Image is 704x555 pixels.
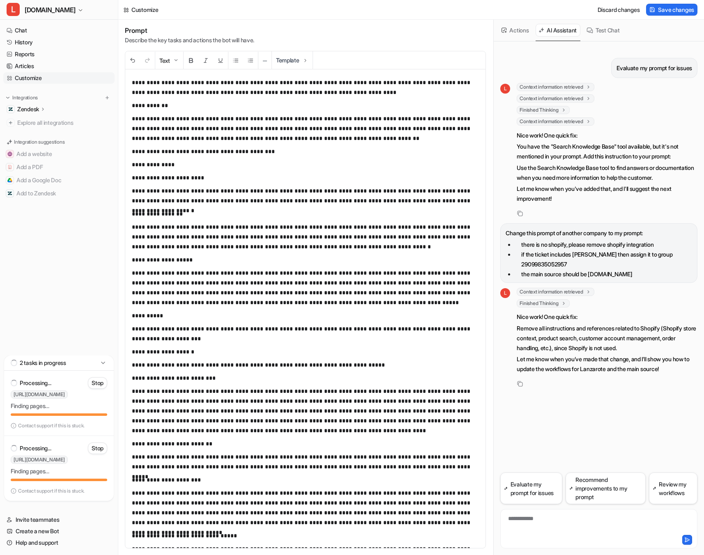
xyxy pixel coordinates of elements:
[7,151,12,156] img: Add a website
[500,84,510,94] span: L
[517,354,697,374] p: Let me know when you’ve made that change, and I’ll show you how to update the workflows for Lanza...
[515,250,692,269] li: if the ticket includes [PERSON_NAME] then assign it to group 29099835052957
[7,119,15,127] img: explore all integrations
[3,37,115,48] a: History
[3,147,115,161] button: Add a websiteAdd a website
[517,184,697,204] p: Let me know when you've added that, and I'll suggest the next improvement!
[517,106,570,114] span: Finished Thinking
[517,83,594,91] span: Context information retrieved
[658,5,694,14] span: Save changes
[184,52,198,69] button: Bold
[594,4,643,16] button: Discard changes
[217,57,224,64] img: Underline
[140,52,155,69] button: Redo
[649,472,697,504] button: Review my workflows
[517,94,594,103] span: Context information retrieved
[566,472,646,504] button: Recommend improvements to my prompt
[11,390,68,399] span: [URL][DOMAIN_NAME]
[3,161,115,174] button: Add a PDFAdd a PDF
[302,57,308,64] img: Template
[515,269,692,279] li: the main source should be [DOMAIN_NAME]
[20,444,51,452] p: Processing...
[258,52,271,69] button: ─
[517,163,697,183] p: Use the Search Knowledge Base tool to find answers or documentation when you need more informatio...
[173,57,179,64] img: Dropdown Down Arrow
[202,57,209,64] img: Italic
[125,26,254,34] h1: Prompt
[3,174,115,187] button: Add a Google DocAdd a Google Doc
[7,165,12,170] img: Add a PDF
[88,443,107,454] button: Stop
[20,359,66,367] p: 2 tasks in progress
[517,288,594,296] span: Context information retrieved
[144,57,151,64] img: Redo
[155,52,183,69] button: Text
[506,228,692,238] p: Change this prompt of another company to my prompt:
[92,379,104,387] p: Stop
[7,191,12,196] img: Add to Zendesk
[17,105,39,113] p: Zendesk
[3,117,115,128] a: Explore all integrations
[12,94,38,101] p: Integrations
[3,514,115,525] a: Invite teammates
[228,52,243,69] button: Unordered List
[3,60,115,72] a: Articles
[517,117,594,126] span: Context information retrieved
[3,25,115,36] a: Chat
[188,57,194,64] img: Bold
[3,537,115,548] a: Help and support
[11,456,68,464] span: [URL][DOMAIN_NAME]
[20,379,51,387] p: Processing...
[500,472,562,504] button: Evaluate my prompt for issues
[104,95,110,101] img: menu_add.svg
[198,52,213,69] button: Italic
[247,57,254,64] img: Ordered List
[125,36,254,44] p: Describe the key tasks and actions the bot will have.
[3,94,40,102] button: Integrations
[14,138,64,146] p: Integration suggestions
[517,299,570,307] span: Finished Thinking
[500,288,510,298] span: L
[129,57,136,64] img: Undo
[499,24,532,37] button: Actions
[517,131,697,140] p: Nice work! One quick fix:
[3,48,115,60] a: Reports
[536,24,580,37] button: AI Assistant
[517,312,697,322] p: Nice work! One quick fix:
[18,488,85,494] p: Contact support if this is stuck.
[584,24,623,37] button: Test Chat
[243,52,258,69] button: Ordered List
[17,116,111,129] span: Explore all integrations
[11,402,107,410] p: Finding pages…
[25,4,76,16] span: [DOMAIN_NAME]
[8,107,13,112] img: Zendesk
[5,95,11,101] img: expand menu
[517,142,697,161] p: You have the "Search Knowledge Base" tool available, but it's not mentioned in your prompt. Add t...
[7,3,20,16] span: L
[3,525,115,537] a: Create a new Bot
[515,240,692,250] li: there is no shopify, please remove shopify integration
[232,57,239,64] img: Unordered List
[272,51,313,69] button: Template
[617,63,692,73] p: Evaluate my prompt for issues
[18,422,85,429] p: Contact support if this is stuck.
[11,467,107,475] p: Finding pages…
[646,4,697,16] button: Save changes
[213,52,228,69] button: Underline
[125,52,140,69] button: Undo
[88,377,107,389] button: Stop
[131,5,158,14] div: Customize
[7,178,12,183] img: Add a Google Doc
[3,72,115,84] a: Customize
[92,444,104,452] p: Stop
[517,323,697,353] p: Remove all instructions and references related to Shopify (Shopify store context, product search,...
[3,187,115,200] button: Add to ZendeskAdd to Zendesk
